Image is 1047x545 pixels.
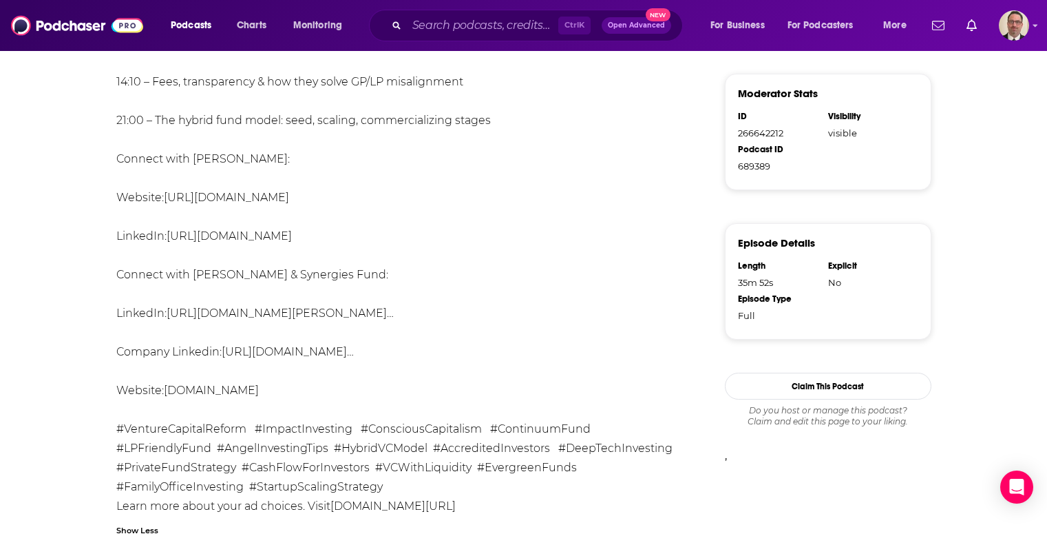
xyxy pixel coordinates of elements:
span: Charts [237,16,266,35]
button: Open AdvancedNew [602,17,671,34]
span: For Podcasters [787,16,854,35]
button: open menu [161,14,229,37]
span: Monitoring [293,16,342,35]
span: Podcasts [171,16,211,35]
button: Show profile menu [999,10,1029,41]
a: [URL][DOMAIN_NAME][PERSON_NAME]… [167,307,394,320]
a: Charts [228,14,275,37]
img: User Profile [999,10,1029,41]
div: Open Intercom Messenger [1000,471,1033,504]
span: Do you host or manage this podcast? [725,405,931,416]
div: Explicit [828,260,909,271]
a: [URL][DOMAIN_NAME]… [222,345,354,358]
div: Length [738,260,819,271]
button: open menu [701,14,782,37]
button: open menu [874,14,924,37]
div: Visibility [828,111,909,122]
div: No [828,277,909,288]
div: ID [738,111,819,122]
input: Search podcasts, credits, & more... [407,14,558,37]
span: Open Advanced [608,22,665,29]
a: [URL][DOMAIN_NAME] [167,229,292,243]
button: Claim This Podcast [725,373,931,400]
div: Claim and edit this page to your liking. [725,405,931,427]
a: [DOMAIN_NAME] [164,384,259,397]
span: Ctrl K [558,17,591,34]
div: Search podcasts, credits, & more... [382,10,696,41]
a: Show notifications dropdown [961,14,982,37]
span: More [883,16,907,35]
div: visible [828,127,909,138]
a: [DOMAIN_NAME][URL] [330,500,456,513]
a: [URL][DOMAIN_NAME] [164,191,289,204]
h3: Episode Details [738,236,815,249]
div: Podcast ID [738,144,819,155]
img: Podchaser - Follow, Share and Rate Podcasts [11,12,143,39]
span: New [646,8,670,21]
span: Logged in as PercPodcast [999,10,1029,41]
button: open menu [284,14,360,37]
div: 266642212 [738,127,819,138]
div: Full [738,310,819,321]
h3: Moderator Stats [738,87,818,100]
div: 689389 [738,161,819,172]
div: Episode Type [738,294,819,305]
a: Show notifications dropdown [927,14,950,37]
span: For Business [710,16,765,35]
button: open menu [779,14,874,37]
div: 35m 52s [738,277,819,288]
